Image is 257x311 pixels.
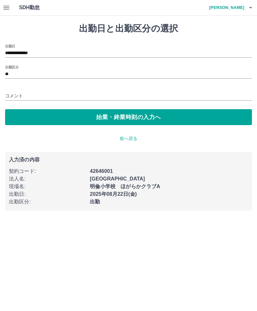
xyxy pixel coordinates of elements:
b: 出勤 [90,199,100,204]
p: 前へ戻る [5,135,252,142]
b: 42646001 [90,168,113,174]
b: 明倫小学校 ほがらかクラブA [90,184,160,189]
b: 2025年08月22日(金) [90,191,137,197]
button: 始業・終業時刻の入力へ [5,109,252,125]
label: 出勤区分 [5,65,18,69]
p: 現場名 : [9,183,86,190]
p: 入力済の内容 [9,157,248,162]
p: 出勤区分 : [9,198,86,206]
p: 契約コード : [9,167,86,175]
h1: 出勤日と出勤区分の選択 [5,23,252,34]
b: [GEOGRAPHIC_DATA] [90,176,145,181]
label: 出勤日 [5,44,15,48]
p: 法人名 : [9,175,86,183]
p: 出勤日 : [9,190,86,198]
